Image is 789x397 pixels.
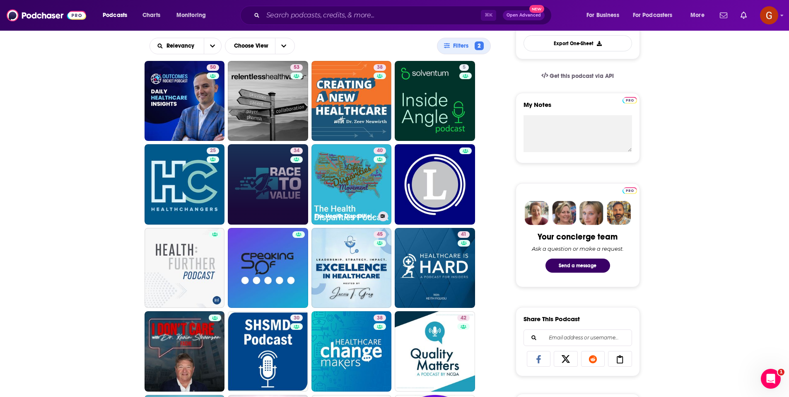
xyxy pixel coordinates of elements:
span: Choose View [227,39,275,53]
span: New [529,5,544,13]
span: 53 [294,63,299,72]
h3: The Health Disparities Podcast [315,213,375,220]
span: 30 [294,314,299,322]
span: Get this podcast via API [550,73,614,80]
a: 38 [374,315,386,321]
a: 30 [228,311,308,392]
a: 41 [395,228,475,308]
input: Search podcasts, credits, & more... [263,9,481,22]
button: open menu [97,9,138,22]
span: Monitoring [176,10,206,21]
div: Search podcasts, credits, & more... [248,6,560,25]
h3: Share This Podcast [524,315,580,323]
span: For Business [586,10,619,21]
iframe: Intercom live chat [761,369,781,389]
button: Choose View [225,38,295,54]
div: Search followers [524,329,632,346]
img: Podchaser - Follow, Share and Rate Podcasts [7,7,86,23]
img: Podchaser Pro [623,187,637,194]
button: open menu [171,9,217,22]
span: 40 [377,147,383,155]
img: Jules Profile [579,201,603,225]
button: open menu [150,43,204,49]
button: Send a message [545,259,610,273]
h2: Choose View [225,38,300,54]
span: 1 [778,369,784,375]
a: 45 [311,228,392,308]
a: 42 [457,315,470,321]
a: 53 [290,64,303,71]
button: open menu [204,38,221,54]
a: Show notifications dropdown [717,8,731,22]
span: 38 [377,63,383,72]
span: Relevancy [166,43,197,49]
span: For Podcasters [633,10,673,21]
a: 50 [145,61,225,141]
label: My Notes [524,101,632,115]
span: 41 [461,230,466,239]
img: Sydney Profile [525,201,549,225]
button: Open AdvancedNew [503,10,545,20]
img: User Profile [760,6,778,24]
a: 38 [374,64,386,71]
span: Podcasts [103,10,127,21]
button: Export One-Sheet [524,35,632,51]
div: Your concierge team [538,232,618,242]
span: More [690,10,705,21]
a: Share on Reddit [581,351,605,367]
span: Logged in as gcunningham [760,6,778,24]
span: Filters [453,43,472,49]
a: 30 [290,315,303,321]
span: 2 [475,41,484,50]
a: 42 [395,311,475,392]
a: 45 [374,231,386,238]
a: 40The Health Disparities Podcast [311,144,392,225]
a: Get this podcast via API [535,66,621,86]
img: Podchaser Pro [623,97,637,104]
a: Pro website [623,96,637,104]
a: Copy Link [608,351,632,367]
a: 41 [458,231,470,238]
span: 42 [461,314,466,322]
a: 38 [311,311,392,392]
span: 38 [377,314,383,322]
img: Jon Profile [607,201,631,225]
h2: Choose List sort [150,38,222,54]
button: open menu [685,9,715,22]
span: 50 [210,63,216,72]
span: 5 [463,63,466,72]
a: 25 [207,148,219,154]
a: Share on X/Twitter [554,351,578,367]
a: 25 [145,144,225,225]
span: Open Advanced [507,13,541,17]
span: Charts [142,10,160,21]
button: open menu [627,9,685,22]
button: Show profile menu [760,6,778,24]
a: Charts [137,9,165,22]
span: 25 [210,147,216,155]
a: 38 [311,61,392,141]
a: 40 [374,148,386,154]
input: Email address or username... [531,330,625,346]
a: 34 [290,148,303,154]
a: Pro website [623,186,637,194]
a: 34 [228,144,308,225]
a: 53 [228,61,308,141]
a: 50 [207,64,219,71]
button: Filters2 [437,38,491,54]
span: ⌘ K [481,10,496,21]
button: open menu [581,9,630,22]
img: Barbara Profile [552,201,576,225]
span: 34 [294,147,299,155]
a: 5 [395,61,475,141]
a: 5 [459,64,469,71]
span: 45 [377,230,383,239]
a: Show notifications dropdown [737,8,750,22]
a: Share on Facebook [527,351,551,367]
div: Ask a question or make a request. [532,245,624,252]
